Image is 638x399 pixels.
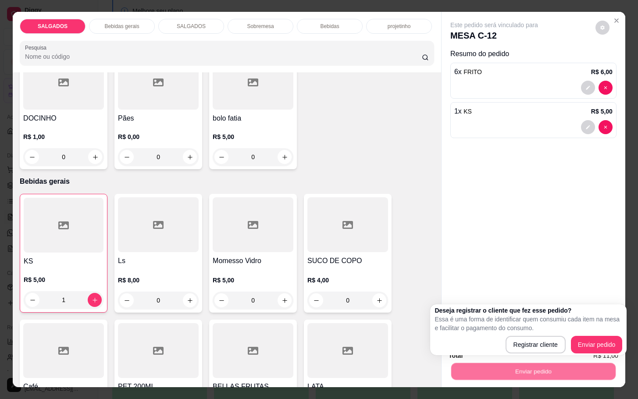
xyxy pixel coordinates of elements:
[278,150,292,164] button: increase-product-quantity
[118,256,199,266] h4: Ls
[213,113,293,124] h4: bolo fatia
[451,363,616,380] button: Enviar pedido
[120,293,134,307] button: decrease-product-quantity
[450,21,538,29] p: Este pedido será vinculado para
[506,336,566,353] button: Registrar cliente
[214,293,228,307] button: decrease-product-quantity
[609,14,624,28] button: Close
[183,293,197,307] button: increase-product-quantity
[571,336,623,353] button: Enviar pedido
[25,150,39,164] button: decrease-product-quantity
[454,67,482,77] p: 6 x
[463,68,482,75] span: FRITO
[388,23,411,30] p: projetinho
[450,49,617,59] p: Resumo do pedido
[581,120,595,134] button: decrease-product-quantity
[23,381,104,392] h4: Café
[599,120,613,134] button: decrease-product-quantity
[309,293,323,307] button: decrease-product-quantity
[278,293,292,307] button: increase-product-quantity
[463,108,472,115] span: KS
[247,23,274,30] p: Sobremesa
[88,150,102,164] button: increase-product-quantity
[177,23,206,30] p: SALGADOS
[435,315,622,332] p: Essa é uma forma de identificar quem consumiu cada item na mesa e facilitar o pagamento do consumo.
[599,81,613,95] button: decrease-product-quantity
[104,23,139,30] p: Bebidas gerais
[25,52,422,61] input: Pesquisa
[307,276,388,285] p: R$ 4,00
[118,113,199,124] h4: Pães
[595,21,609,35] button: decrease-product-quantity
[435,306,622,315] h2: Deseja registrar o cliente que fez esse pedido?
[23,113,104,124] h4: DOCINHO
[118,381,199,392] h4: PET 200ML
[307,381,388,392] h4: LATA
[20,176,434,187] p: Bebidas gerais
[591,107,613,116] p: R$ 5,00
[214,150,228,164] button: decrease-product-quantity
[25,44,50,51] label: Pesquisa
[454,106,472,117] p: 1 x
[24,256,103,267] h4: KS
[38,23,68,30] p: SALGADOS
[24,275,103,284] p: R$ 5,00
[320,23,339,30] p: Bebidas
[450,29,538,42] p: MESA C-12
[372,293,386,307] button: increase-product-quantity
[593,351,618,360] span: R$ 11,00
[88,293,102,307] button: increase-product-quantity
[307,256,388,266] h4: SUCO DE COPO
[118,132,199,141] p: R$ 0,00
[118,276,199,285] p: R$ 8,00
[591,68,613,76] p: R$ 6,00
[213,381,293,392] h4: BELLAS FRUTAS
[25,293,39,307] button: decrease-product-quantity
[449,352,463,359] strong: Total
[213,132,293,141] p: R$ 5,00
[213,256,293,266] h4: Momesso Vidro
[581,81,595,95] button: decrease-product-quantity
[23,132,104,141] p: R$ 1,00
[213,276,293,285] p: R$ 5,00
